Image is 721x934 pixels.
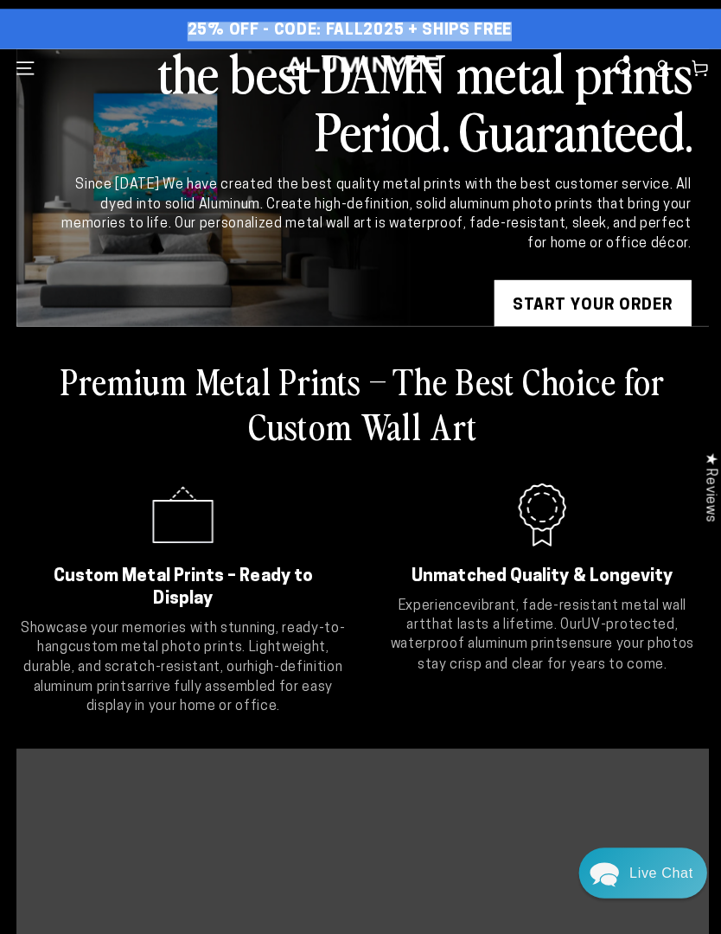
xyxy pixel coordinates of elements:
strong: custom metal photo prints [68,636,241,649]
div: Chat widget toggle [575,841,702,891]
span: 25% OFF - Code: FALL2025 + Ships Free [187,22,508,41]
strong: high-definition aluminum prints [34,655,341,688]
p: Experience that lasts a lifetime. Our ensure your photos stay crisp and clear for years to come. [373,592,704,669]
strong: vibrant, fade-resistant metal wall art [404,594,681,627]
summary: Menu [7,48,45,86]
p: Showcase your memories with stunning, ready-to-hang . Lightweight, durable, and scratch-resistant... [17,614,348,711]
h2: Unmatched Quality & Longevity [395,560,682,583]
div: Click to open Judge.me floating reviews tab [688,435,721,531]
img: Aluminyze [283,54,438,80]
h2: Custom Metal Prints – Ready to Display [39,560,326,605]
strong: UV-protected, waterproof aluminum prints [388,613,673,646]
div: Contact Us Directly [625,841,688,891]
h2: the best DAMN metal prints Period. Guaranteed. [59,42,686,157]
summary: Search our site [600,48,638,86]
a: START YOUR Order [491,278,686,329]
h2: Premium Metal Prints – The Best Choice for Custom Wall Art [17,355,704,445]
div: Since [DATE] We have created the best quality metal prints with the best customer service. All dy... [59,174,686,252]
